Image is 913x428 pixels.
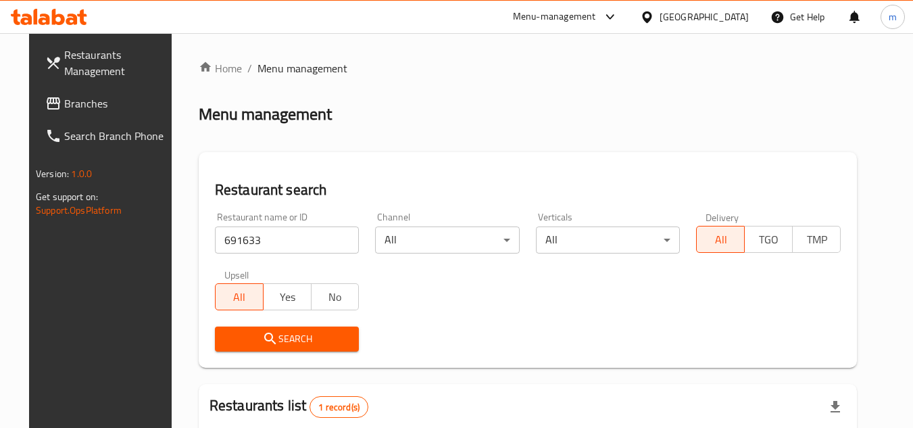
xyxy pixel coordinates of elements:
[744,226,793,253] button: TGO
[64,128,171,144] span: Search Branch Phone
[798,230,835,249] span: TMP
[199,60,242,76] a: Home
[224,270,249,279] label: Upsell
[215,227,360,254] input: Search for restaurant name or ID..
[819,391,852,423] div: Export file
[71,165,92,183] span: 1.0.0
[64,95,171,112] span: Branches
[696,226,745,253] button: All
[199,103,332,125] h2: Menu management
[209,396,368,418] h2: Restaurants list
[660,9,749,24] div: [GEOGRAPHIC_DATA]
[215,283,264,310] button: All
[263,283,312,310] button: Yes
[311,283,360,310] button: No
[34,120,182,152] a: Search Branch Phone
[706,212,739,222] label: Delivery
[702,230,739,249] span: All
[536,227,681,254] div: All
[310,401,368,414] span: 1 record(s)
[792,226,841,253] button: TMP
[513,9,596,25] div: Menu-management
[269,287,306,307] span: Yes
[247,60,252,76] li: /
[34,39,182,87] a: Restaurants Management
[889,9,897,24] span: m
[226,331,349,348] span: Search
[64,47,171,79] span: Restaurants Management
[257,60,347,76] span: Menu management
[317,287,354,307] span: No
[375,227,520,254] div: All
[34,87,182,120] a: Branches
[36,165,69,183] span: Version:
[36,188,98,206] span: Get support on:
[310,396,368,418] div: Total records count
[750,230,787,249] span: TGO
[36,201,122,219] a: Support.OpsPlatform
[221,287,258,307] span: All
[215,180,841,200] h2: Restaurant search
[199,60,857,76] nav: breadcrumb
[215,327,360,352] button: Search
